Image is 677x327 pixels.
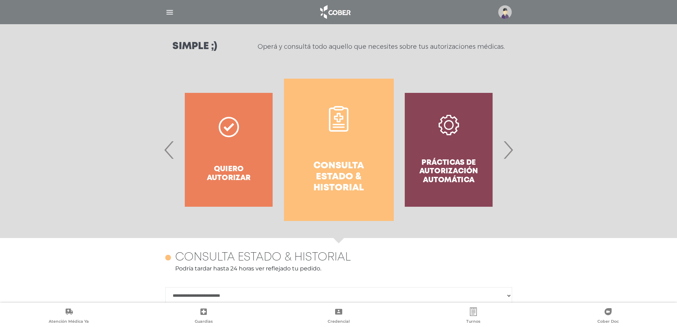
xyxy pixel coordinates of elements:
[406,307,541,326] a: Turnos
[162,131,176,169] span: Previous
[284,79,394,221] a: Consulta estado & historial
[195,319,213,325] span: Guardias
[597,319,619,325] span: Cober Doc
[466,319,480,325] span: Turnos
[165,264,512,273] p: Podría tardar hasta 24 horas ver reflejado tu pedido.
[172,42,217,52] h3: Simple ;)
[271,307,406,326] a: Credencial
[1,307,136,326] a: Atención Médica Ya
[136,307,271,326] a: Guardias
[49,319,89,325] span: Atención Médica Ya
[165,8,174,17] img: Cober_menu-lines-white.svg
[258,42,505,51] p: Operá y consultá todo aquello que necesites sobre tus autorizaciones médicas.
[541,307,676,326] a: Cober Doc
[498,5,512,19] img: profile-placeholder.svg
[316,4,354,21] img: logo_cober_home-white.png
[297,160,381,194] h4: Consulta estado & historial
[175,251,351,264] h4: Consulta estado & historial
[328,319,350,325] span: Credencial
[501,131,515,169] span: Next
